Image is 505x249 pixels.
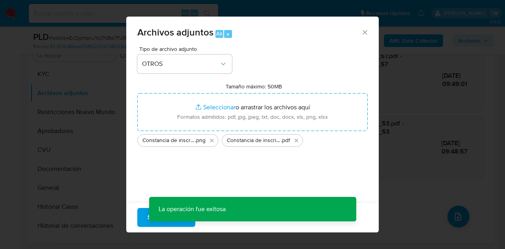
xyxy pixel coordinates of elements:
span: .png [195,137,206,144]
span: Alt [216,30,223,37]
span: Constancia de inscripcion [DATE] [227,137,281,144]
span: Archivos adjuntos [137,25,213,39]
ul: Archivos seleccionados [137,131,368,147]
span: a [226,30,229,37]
label: Tamaño máximo: 50MB [226,83,282,90]
span: OTROS [142,60,219,68]
button: Eliminar Constancia de inscripcion de IIBB.png [207,136,217,145]
span: .pdf [281,137,290,144]
button: OTROS [137,54,232,73]
span: Tipo de archivo adjunto [139,46,234,52]
span: Cancelar [209,209,234,226]
button: Cerrar [361,28,368,36]
span: Subir archivo [148,209,185,226]
button: Eliminar Constancia de inscripcion septiembre 2025.pdf [292,136,301,145]
span: Constancia de inscripcion de IIBB [142,137,195,144]
p: La operación fue exitosa [149,197,235,221]
button: Subir archivo [137,208,195,227]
